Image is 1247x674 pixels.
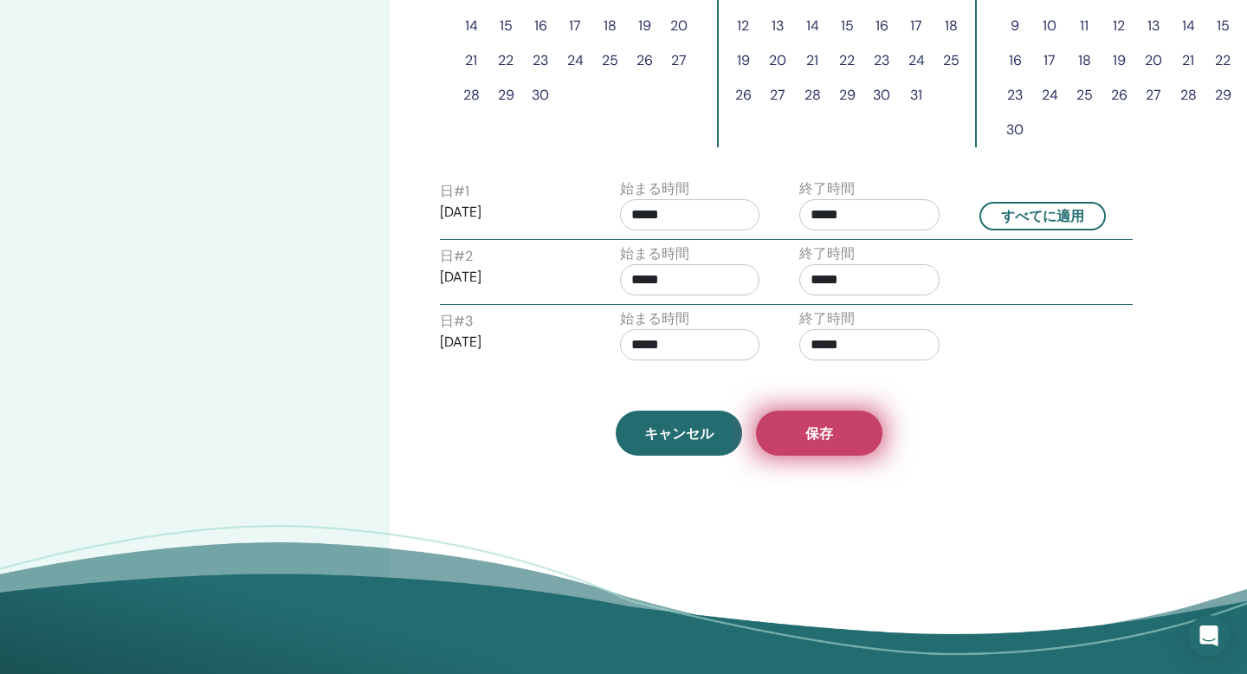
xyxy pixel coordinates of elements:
[1171,78,1205,113] button: 28
[726,78,760,113] button: 26
[934,43,968,78] button: 25
[592,9,627,43] button: 18
[799,243,855,264] label: 終了時間
[756,411,882,456] button: 保存
[830,78,864,113] button: 29
[864,9,899,43] button: 16
[620,178,689,199] label: 始まる時間
[620,243,689,264] label: 始まる時間
[523,9,558,43] button: 16
[998,9,1032,43] button: 9
[627,9,662,43] button: 19
[440,181,469,202] label: 日 # 1
[558,9,592,43] button: 17
[760,9,795,43] button: 13
[1171,43,1205,78] button: 21
[726,43,760,78] button: 19
[523,78,558,113] button: 30
[1032,9,1067,43] button: 10
[1067,9,1102,43] button: 11
[979,202,1106,230] button: すべてに適用
[454,78,488,113] button: 28
[998,43,1032,78] button: 16
[440,202,580,223] p: [DATE]
[662,9,696,43] button: 20
[726,9,760,43] button: 12
[899,9,934,43] button: 17
[620,308,689,329] label: 始まる時間
[830,9,864,43] button: 15
[1032,43,1067,78] button: 17
[760,78,795,113] button: 27
[899,43,934,78] button: 24
[644,424,714,443] span: キャンセル
[1171,9,1205,43] button: 14
[934,9,968,43] button: 18
[799,178,855,199] label: 終了時間
[454,9,488,43] button: 14
[799,308,855,329] label: 終了時間
[440,311,473,332] label: 日 # 3
[1136,43,1171,78] button: 20
[1067,43,1102,78] button: 18
[1102,9,1136,43] button: 12
[558,43,592,78] button: 24
[488,9,523,43] button: 15
[616,411,742,456] a: キャンセル
[795,9,830,43] button: 14
[1067,78,1102,113] button: 25
[488,78,523,113] button: 29
[523,43,558,78] button: 23
[1136,9,1171,43] button: 13
[488,43,523,78] button: 22
[830,43,864,78] button: 22
[1188,615,1230,657] div: Open Intercom Messenger
[1136,78,1171,113] button: 27
[795,78,830,113] button: 28
[454,43,488,78] button: 21
[627,43,662,78] button: 26
[760,43,795,78] button: 20
[1205,78,1240,113] button: 29
[1102,43,1136,78] button: 19
[998,78,1032,113] button: 23
[1102,78,1136,113] button: 26
[899,78,934,113] button: 31
[795,43,830,78] button: 21
[998,113,1032,147] button: 30
[440,246,473,267] label: 日 # 2
[440,332,580,353] p: [DATE]
[864,78,899,113] button: 30
[864,43,899,78] button: 23
[1205,43,1240,78] button: 22
[1032,78,1067,113] button: 24
[1205,9,1240,43] button: 15
[440,267,580,288] p: [DATE]
[662,43,696,78] button: 27
[592,43,627,78] button: 25
[805,424,833,443] span: 保存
